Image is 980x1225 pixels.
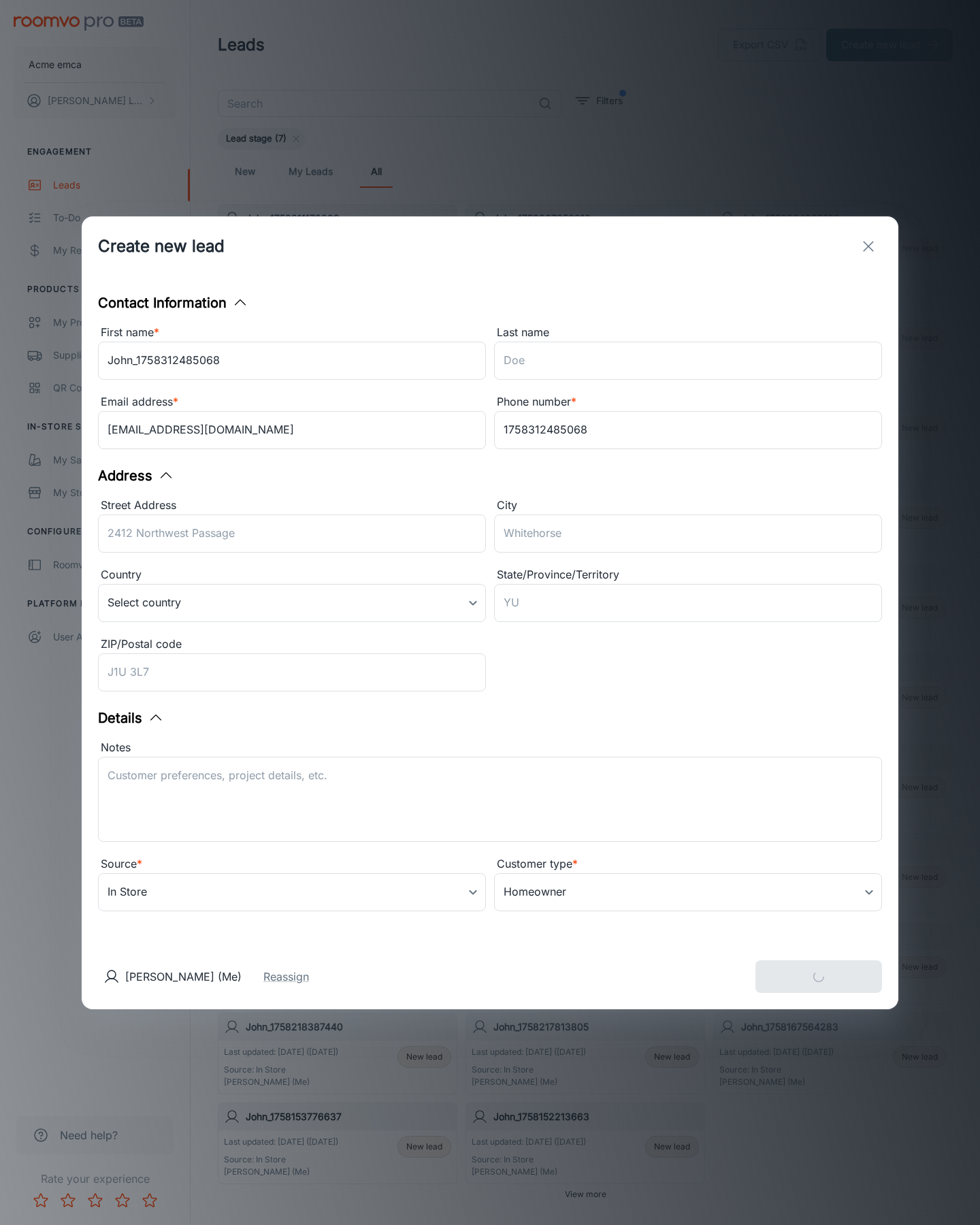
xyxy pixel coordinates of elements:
[494,497,882,514] div: City
[98,739,882,757] div: Notes
[98,566,486,584] div: Country
[125,968,242,985] p: [PERSON_NAME] (Me)
[494,584,882,622] input: YU
[98,411,486,449] input: myname@example.com
[98,293,248,313] button: Contact Information
[98,497,486,514] div: Street Address
[98,465,174,486] button: Address
[98,393,486,411] div: Email address
[98,342,486,380] input: John
[494,566,882,584] div: State/Province/Territory
[494,514,882,553] input: Whitehorse
[494,393,882,411] div: Phone number
[98,514,486,553] input: 2412 Northwest Passage
[98,324,486,342] div: First name
[494,324,882,342] div: Last name
[494,342,882,380] input: Doe
[98,584,486,622] div: Select country
[98,636,486,653] div: ZIP/Postal code
[263,968,309,985] button: Reassign
[494,873,882,911] div: Homeowner
[494,411,882,449] input: +1 439-123-4567
[494,855,882,873] div: Customer type
[855,233,882,260] button: exit
[98,708,164,728] button: Details
[98,653,486,691] input: J1U 3L7
[98,234,225,259] h1: Create new lead
[98,873,486,911] div: In Store
[98,855,486,873] div: Source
